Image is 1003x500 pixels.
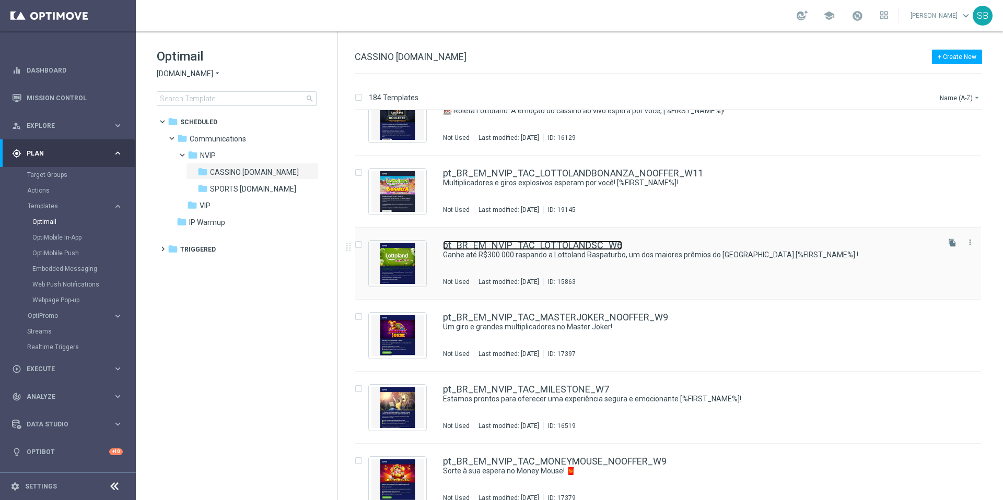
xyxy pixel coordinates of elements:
[443,385,609,394] a: pt_BR_EM_NVIP_TAC_MILESTONE_W7
[443,322,913,332] a: Um giro e grandes multiplicadores no Master Joker!
[12,438,123,466] div: Optibot
[11,66,123,75] div: equalizer Dashboard
[11,365,123,373] button: play_circle_outline Execute keyboard_arrow_right
[543,134,576,142] div: ID:
[27,183,135,198] div: Actions
[27,324,135,339] div: Streams
[369,93,418,102] p: 184 Templates
[10,482,20,491] i: settings
[11,94,123,102] button: Mission Control
[11,420,123,428] button: Data Studio keyboard_arrow_right
[197,183,208,194] i: folder
[180,245,216,254] span: Triggered
[27,312,123,320] div: OptiPromo keyboard_arrow_right
[371,243,424,284] img: 15863.jpeg
[177,133,188,144] i: folder
[32,296,109,304] a: Webpage Pop-up
[443,457,667,466] a: pt_BR_EM_NVIP_TAC_MONEYMOUSE_NOOFFER_W9
[189,218,225,227] span: IP Warmup
[28,203,102,209] span: Templates
[190,134,246,144] span: Communications
[344,372,1001,444] div: Press SPACE to select this row.
[443,106,913,116] a: 🎰 Roleta Lottoland: A emoção do cassino ao vivo espera por você, [%FIRST_NAME%]!
[113,419,123,429] i: keyboard_arrow_right
[946,236,959,249] button: file_copy
[371,387,424,428] img: 16519.jpeg
[344,228,1001,300] div: Press SPACE to select this row.
[197,166,208,177] i: folder
[474,206,543,214] div: Last modified: [DATE]
[371,99,424,140] img: 16129.jpeg
[12,364,21,374] i: play_circle_outline
[32,249,109,257] a: OptiMobile Push
[443,169,703,178] a: pt_BR_EM_NVIP_TAC_LOTTOLANDBONANZA_NOOFFER_W11
[443,178,937,188] div: Multiplicadores e giros explosivos esperam por você! [%FIRST_NAME%]!
[32,292,135,308] div: Webpage Pop-up
[973,93,981,102] i: arrow_drop_down
[27,84,123,112] a: Mission Control
[973,6,993,26] div: SB
[27,202,123,210] div: Templates keyboard_arrow_right
[210,168,299,177] span: CASSINO bet.br
[543,206,576,214] div: ID:
[210,184,296,194] span: SPORTS bet.br
[11,149,123,158] div: gps_fixed Plan keyboard_arrow_right
[27,198,135,308] div: Templates
[12,364,113,374] div: Execute
[32,245,135,261] div: OptiMobile Push
[948,239,957,247] i: file_copy
[557,278,576,286] div: 15863
[12,121,113,130] div: Explore
[27,308,135,324] div: OptiPromo
[180,117,217,127] span: Scheduled
[27,327,109,336] a: Streams
[12,420,113,429] div: Data Studio
[113,364,123,374] i: keyboard_arrow_right
[168,244,178,254] i: folder
[157,91,317,106] input: Search Template
[443,250,937,260] div: Ganhe até R$300.000 raspando a Lottoland Raspaturbo, um dos maiores prêmios do Brasil [%FIRST_NAM...
[113,121,123,130] i: keyboard_arrow_right
[443,134,470,142] div: Not Used
[11,392,123,401] div: track_changes Analyze keyboard_arrow_right
[27,394,113,400] span: Analyze
[113,148,123,158] i: keyboard_arrow_right
[113,311,123,321] i: keyboard_arrow_right
[557,206,576,214] div: 19145
[557,422,576,430] div: 16519
[371,459,424,500] img: 17379.jpeg
[32,214,135,230] div: Optimail
[12,149,21,158] i: gps_fixed
[909,8,973,23] a: [PERSON_NAME]keyboard_arrow_down
[443,178,913,188] a: Multiplicadores e giros explosivos esperam por você! [%FIRST_NAME%]!
[157,69,221,79] button: [DOMAIN_NAME] arrow_drop_down
[27,366,113,372] span: Execute
[966,238,974,246] i: more_vert
[965,236,975,248] button: more_vert
[28,313,113,319] div: OptiPromo
[157,69,213,79] span: [DOMAIN_NAME]
[11,122,123,130] div: person_search Explore keyboard_arrow_right
[27,56,123,84] a: Dashboard
[213,69,221,79] i: arrow_drop_down
[443,278,470,286] div: Not Used
[27,438,109,466] a: Optibot
[27,421,113,427] span: Data Studio
[12,447,21,457] i: lightbulb
[32,233,109,242] a: OptiMobile In-App
[12,392,113,401] div: Analyze
[557,350,576,358] div: 17397
[113,391,123,401] i: keyboard_arrow_right
[28,313,102,319] span: OptiPromo
[12,121,21,130] i: person_search
[28,203,113,209] div: Templates
[344,84,1001,156] div: Press SPACE to select this row.
[11,448,123,456] button: lightbulb Optibot +10
[960,10,972,21] span: keyboard_arrow_down
[355,51,466,62] span: CASSINO [DOMAIN_NAME]
[32,230,135,245] div: OptiMobile In-App
[443,313,668,322] a: pt_BR_EM_NVIP_TAC_MASTERJOKER_NOOFFER_W9
[187,200,197,210] i: folder
[474,422,543,430] div: Last modified: [DATE]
